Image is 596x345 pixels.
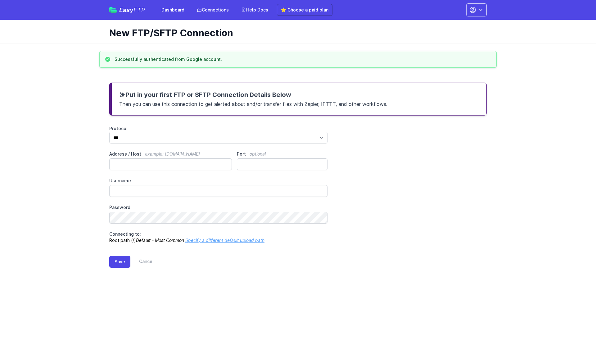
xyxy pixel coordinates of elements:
span: optional [250,151,266,157]
label: Protocol [109,125,327,132]
p: Then you can use this connection to get alerted about and/or transfer files with Zapier, IFTTT, a... [119,99,479,108]
h1: New FTP/SFTP Connection [109,27,482,39]
a: Specify a different default upload path [185,238,264,243]
img: easyftp_logo.png [109,7,117,13]
h3: Successfully authenticated from Google account. [115,56,222,62]
button: Save [109,256,130,268]
h3: Put in your first FTP or SFTP Connection Details Below [119,90,479,99]
a: ⭐ Choose a paid plan [277,4,332,16]
label: Address / Host [109,151,232,157]
a: Help Docs [237,4,272,16]
span: Connecting to: [109,231,141,237]
a: Connections [193,4,233,16]
span: FTP [133,6,145,14]
label: Port [237,151,327,157]
p: Root path (/) [109,231,327,243]
i: Default - Most Common [136,238,184,243]
a: EasyFTP [109,7,145,13]
a: Dashboard [158,4,188,16]
span: Easy [119,7,145,13]
a: Cancel [130,256,154,268]
span: example: [DOMAIN_NAME] [145,151,200,157]
label: Password [109,204,327,211]
label: Username [109,178,327,184]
